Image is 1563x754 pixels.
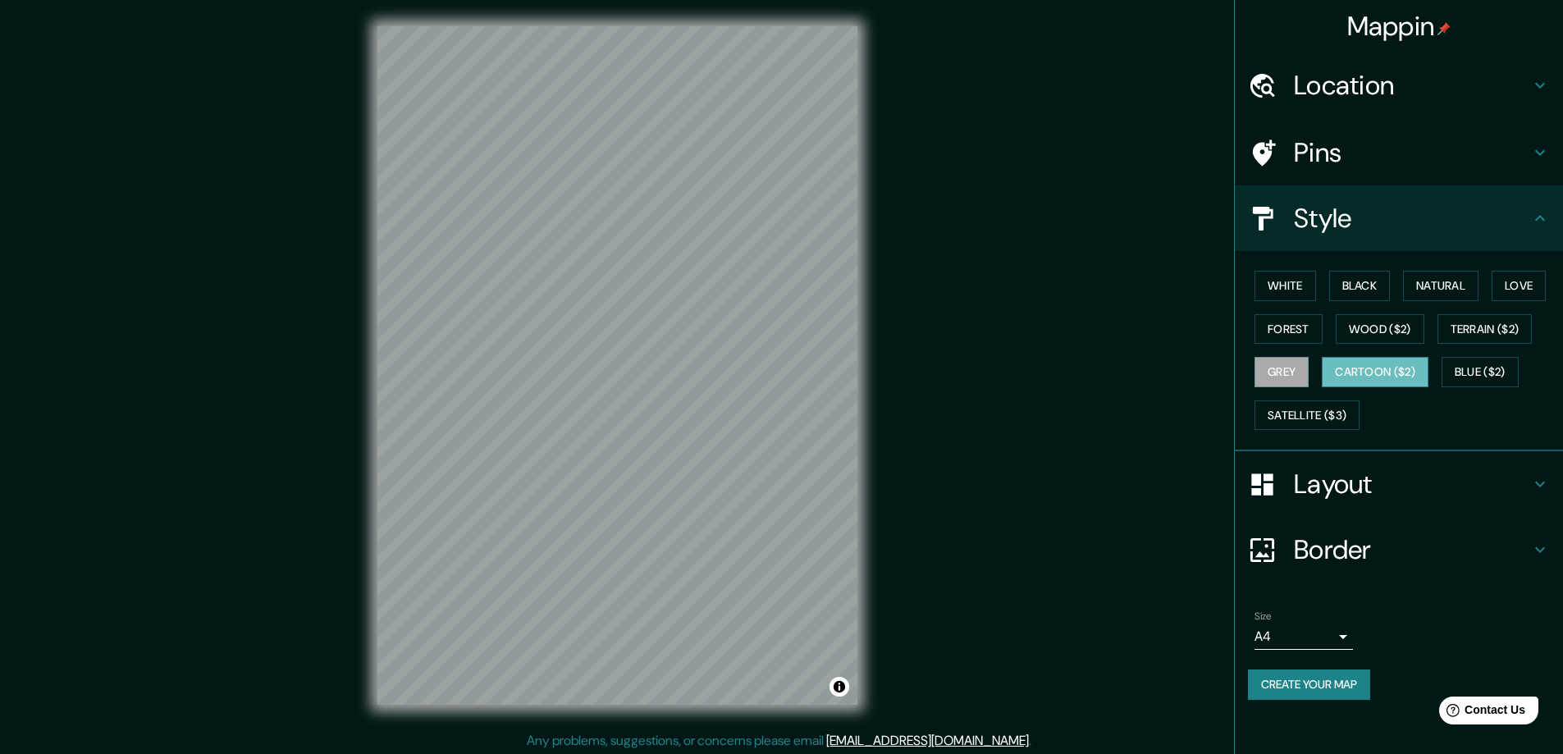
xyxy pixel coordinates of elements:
[1403,271,1478,301] button: Natural
[829,677,849,697] button: Toggle attribution
[1235,517,1563,583] div: Border
[1417,690,1545,736] iframe: Help widget launcher
[377,26,857,705] canvas: Map
[1294,468,1530,500] h4: Layout
[1294,136,1530,169] h4: Pins
[1235,185,1563,251] div: Style
[1255,400,1360,431] button: Satellite ($3)
[1329,271,1391,301] button: Black
[1492,271,1546,301] button: Love
[1255,624,1353,650] div: A4
[1294,533,1530,566] h4: Border
[1347,10,1451,43] h4: Mappin
[826,732,1029,749] a: [EMAIL_ADDRESS][DOMAIN_NAME]
[1294,69,1530,102] h4: Location
[1255,610,1272,624] label: Size
[1294,202,1530,235] h4: Style
[1255,357,1309,387] button: Grey
[1235,53,1563,118] div: Location
[1255,271,1316,301] button: White
[1322,357,1428,387] button: Cartoon ($2)
[1255,314,1323,345] button: Forest
[527,731,1031,751] p: Any problems, suggestions, or concerns please email .
[1235,120,1563,185] div: Pins
[1031,731,1034,751] div: .
[1442,357,1519,387] button: Blue ($2)
[1437,22,1451,35] img: pin-icon.png
[1437,314,1533,345] button: Terrain ($2)
[1248,669,1370,700] button: Create your map
[1336,314,1424,345] button: Wood ($2)
[1235,451,1563,517] div: Layout
[1034,731,1037,751] div: .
